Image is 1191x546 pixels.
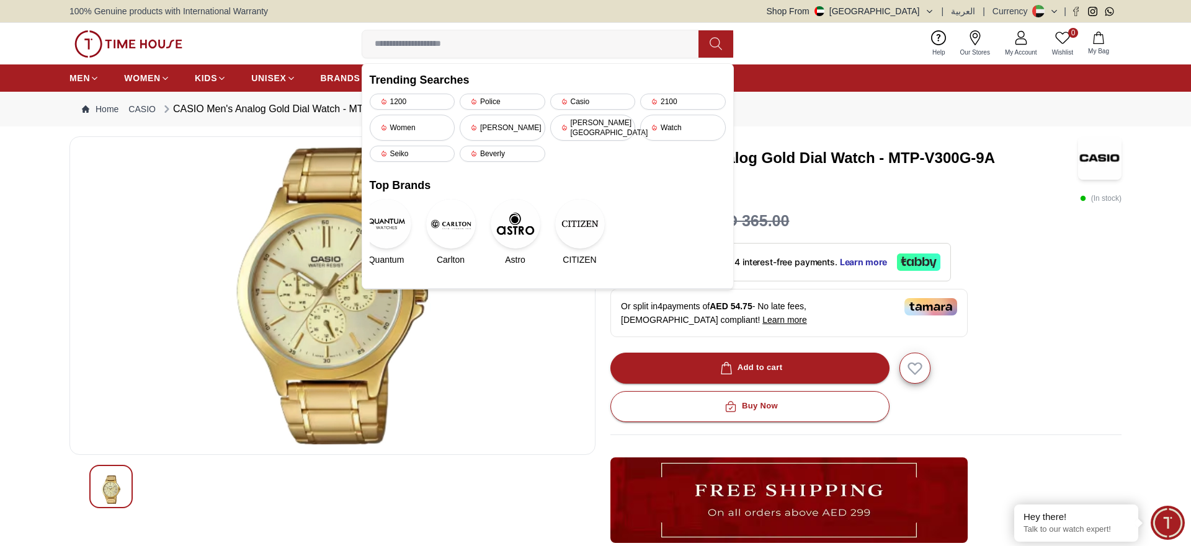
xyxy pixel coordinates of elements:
[195,72,217,84] span: KIDS
[1080,192,1122,205] p: ( In stock )
[610,391,890,422] button: Buy Now
[955,48,995,57] span: Our Stores
[370,115,455,141] div: Women
[550,115,636,141] div: [PERSON_NAME][GEOGRAPHIC_DATA]
[1045,28,1081,59] a: 0Wishlist
[1047,48,1078,57] span: Wishlist
[370,199,403,266] a: QuantumQuantum
[195,67,226,89] a: KIDS
[69,5,268,17] span: 100% Genuine products with International Warranty
[505,253,525,266] span: Astro
[370,146,455,162] div: Seiko
[550,94,636,110] div: Casio
[161,102,419,117] div: CASIO Men's Analog Gold Dial Watch - MTP-V300G-9A
[69,67,99,89] a: MEN
[370,94,455,110] div: 1200
[718,361,783,375] div: Add to cart
[437,253,465,266] span: Carlton
[1151,506,1185,540] div: Chat Widget
[563,253,596,266] span: CITIZEN
[942,5,944,17] span: |
[1105,7,1114,16] a: Whatsapp
[640,115,726,141] div: Watch
[1083,46,1114,56] span: My Bag
[499,199,532,266] a: AstroAstro
[610,148,1078,168] h3: CASIO Men's Analog Gold Dial Watch - MTP-V300G-9A
[1071,7,1081,16] a: Facebook
[69,92,1122,126] nav: Breadcrumb
[1081,29,1117,58] button: My Bag
[128,103,156,115] a: CASIO
[610,457,968,543] img: ...
[925,28,953,59] a: Help
[69,72,90,84] span: MEN
[370,71,726,89] h2: Trending Searches
[555,199,605,249] img: CITIZEN
[983,5,985,17] span: |
[710,301,752,311] span: AED 54.75
[251,72,286,84] span: UNISEX
[426,199,476,249] img: Carlton
[993,5,1033,17] div: Currency
[927,48,950,57] span: Help
[321,72,360,84] span: BRANDS
[370,177,726,194] h2: Top Brands
[74,30,182,58] img: ...
[953,28,997,59] a: Our Stores
[460,146,545,162] div: Beverly
[762,315,807,325] span: Learn more
[321,67,360,89] a: BRANDS
[1000,48,1042,57] span: My Account
[563,199,597,266] a: CITIZENCITIZEN
[1024,511,1129,523] div: Hey there!
[1078,136,1122,180] img: CASIO Men's Analog Gold Dial Watch - MTP-V300G-9A
[814,6,824,16] img: United Arab Emirates
[1088,7,1097,16] a: Instagram
[124,72,161,84] span: WOMEN
[610,289,968,337] div: Or split in 4 payments of - No late fees, [DEMOGRAPHIC_DATA] compliant!
[368,253,404,266] span: Quantum
[82,103,118,115] a: Home
[722,399,778,413] div: Buy Now
[491,199,540,249] img: Astro
[100,475,122,504] img: CASIO Men's Analog Gold Dial Watch - MTP-V300G-9A
[434,199,468,266] a: CarltonCarlton
[1068,28,1078,38] span: 0
[460,94,545,110] div: Police
[1064,5,1066,17] span: |
[951,5,975,17] button: العربية
[124,67,170,89] a: WOMEN
[640,94,726,110] div: 2100
[362,199,411,249] img: Quantum
[80,147,585,444] img: CASIO Men's Analog Gold Dial Watch - MTP-V300G-9A
[1024,524,1129,535] p: Talk to our watch expert!
[904,298,957,315] img: Tamara
[705,209,789,233] h3: AED 365.00
[767,5,934,17] button: Shop From[GEOGRAPHIC_DATA]
[460,115,545,141] div: [PERSON_NAME]
[610,353,890,384] button: Add to cart
[251,67,295,89] a: UNISEX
